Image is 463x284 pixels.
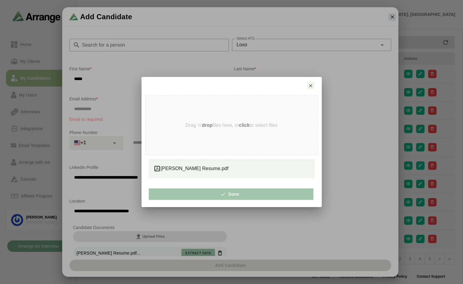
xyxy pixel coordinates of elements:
div: [PERSON_NAME] Resume.pdf [154,165,310,173]
strong: click [239,123,250,128]
span: Done [223,188,239,200]
p: Drag 'n' files here, or to select files [186,123,278,128]
strong: drop [202,123,213,128]
button: Done [149,188,313,200]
